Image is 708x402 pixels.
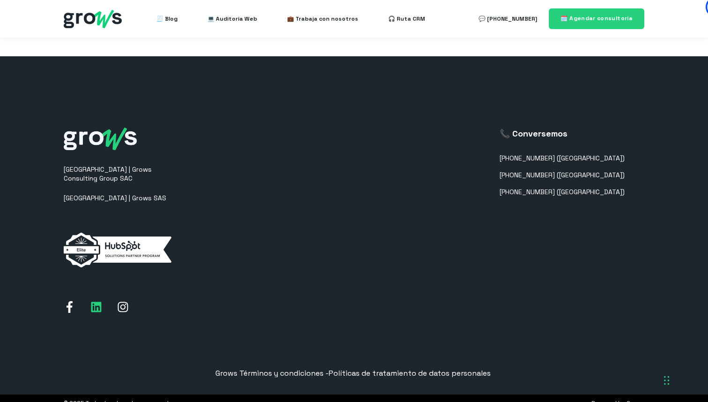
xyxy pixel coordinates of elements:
[207,9,257,28] a: 💻 Auditoría Web
[64,128,137,150] img: grows-white_1
[500,171,625,179] a: [PHONE_NUMBER] ([GEOGRAPHIC_DATA])
[388,9,425,28] a: 🎧 Ruta CRM
[560,15,633,22] span: 🗓️ Agendar consultoría
[215,368,237,378] span: Grows
[329,368,491,378] span: Políticas de tratamiento de datos personales
[479,9,537,28] a: 💬 [PHONE_NUMBER]
[64,233,171,267] img: elite-horizontal-white
[500,188,625,196] a: [PHONE_NUMBER] ([GEOGRAPHIC_DATA])
[64,10,122,28] img: grows - hubspot
[664,366,670,394] div: Arrastrar
[539,271,708,402] iframe: Chat Widget
[500,128,625,139] h3: 📞 Conversemos
[539,271,708,402] div: Widget de chat
[239,368,491,378] a: Términos y condiciones -Políticas de tratamiento de datos personales
[500,154,625,162] a: [PHONE_NUMBER] ([GEOGRAPHIC_DATA])
[156,9,177,28] a: 🧾 Blog
[239,368,329,378] span: Términos y condiciones -
[549,8,644,29] a: 🗓️ Agendar consultoría
[64,165,181,183] p: [GEOGRAPHIC_DATA] | Grows Consulting Group SAC
[287,9,358,28] a: 💼 Trabaja con nosotros
[64,194,181,203] p: [GEOGRAPHIC_DATA] | Grows SAS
